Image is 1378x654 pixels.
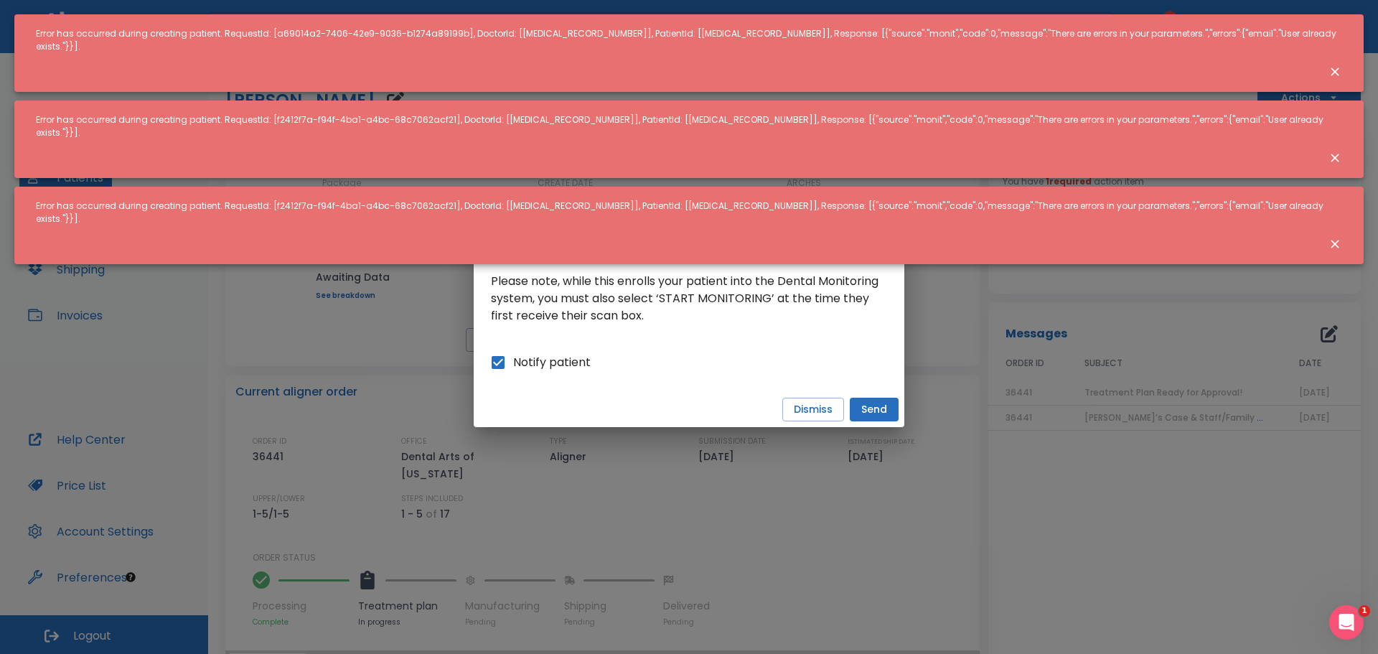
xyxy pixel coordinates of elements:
[491,273,887,324] p: Please note, while this enrolls your patient into the Dental Monitoring system, you must also sel...
[36,108,1342,145] div: Error has occurred during creating patient. RequestId: [f2412f7a-f94f-4ba1-a4bc-68c7062acf21], Do...
[36,194,1342,231] div: Error has occurred during creating patient. RequestId: [f2412f7a-f94f-4ba1-a4bc-68c7062acf21], Do...
[1359,605,1370,617] span: 1
[1322,231,1348,257] button: Close notification
[36,22,1342,59] div: Error has occurred during creating patient. RequestId: [a69014a2-7406-42e9-9036-b1274a89199b], Do...
[1322,145,1348,171] button: Close notification
[782,398,844,421] button: Dismiss
[513,354,591,371] span: Notify patient
[1329,605,1364,640] iframe: Intercom live chat
[850,398,899,421] button: Send
[1322,59,1348,85] button: Close notification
